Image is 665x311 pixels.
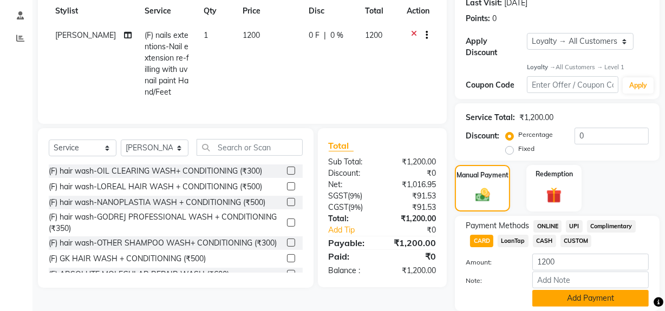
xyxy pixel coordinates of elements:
[587,220,636,233] span: Complimentary
[204,30,208,40] span: 1
[321,265,382,276] div: Balance :
[527,63,649,72] div: All Customers → Level 1
[49,253,206,264] div: (F) GK HAIR WASH + CONDITIONING (₹500)
[49,237,277,249] div: (F) hair wash-OTHER SHAMPOO WASH+ CONDITIONING (₹300)
[49,197,265,208] div: (F) hair wash-NANOPLASTIA WASH + CONDITIONING (₹500)
[321,250,382,263] div: Paid:
[382,168,444,179] div: ₹0
[321,168,382,179] div: Discount:
[382,190,444,202] div: ₹91.53
[330,30,343,41] span: 0 %
[329,202,349,212] span: CGST
[49,269,229,280] div: (F) ABSOLUTE MOLECULAR REPAIR WASH (₹600)
[466,220,529,231] span: Payment Methods
[145,30,189,97] span: (F) nails extentions-Nail extension re-filling with uv nail paint Hand/Feet
[243,30,260,40] span: 1200
[560,235,592,247] span: CUSTOM
[532,272,649,288] input: Add Note
[518,130,553,140] label: Percentage
[457,170,508,180] label: Manual Payment
[533,235,556,247] span: CASH
[324,30,326,41] span: |
[458,276,524,286] label: Note:
[382,265,444,276] div: ₹1,200.00
[321,156,382,168] div: Sub Total:
[519,112,553,123] div: ₹1,200.00
[365,30,382,40] span: 1200
[542,186,566,204] img: _gift.svg
[527,63,556,71] strong: Loyalty →
[623,77,654,94] button: Apply
[382,236,444,249] div: ₹1,200.00
[382,250,444,263] div: ₹0
[55,30,116,40] span: [PERSON_NAME]
[309,30,320,41] span: 0 F
[329,140,354,151] span: Total
[532,290,649,307] button: Add Payment
[329,191,348,201] span: SGST
[471,187,494,203] img: _cash.svg
[382,179,444,190] div: ₹1,016.95
[350,191,361,200] span: 9%
[470,235,493,247] span: CARD
[536,169,573,179] label: Redemption
[466,13,490,24] div: Points:
[49,166,262,177] div: (F) hair wash-OIL CLEARING WASH+ CONDITIONING (₹300)
[321,236,382,249] div: Payable:
[566,220,583,233] span: UPI
[351,203,361,211] span: 9%
[382,213,444,224] div: ₹1,200.00
[533,220,562,233] span: ONLINE
[527,76,618,93] input: Enter Offer / Coupon Code
[532,254,649,270] input: Amount
[498,235,529,247] span: LoanTap
[466,36,527,58] div: Apply Discount
[49,181,262,193] div: (F) hair wash-LOREAL HAIR WASH + CONDITIONING (₹500)
[49,211,283,234] div: (F) hair wash-GODREJ PROFESSIONAL WASH + CONDITIONING (₹350)
[321,213,382,224] div: Total:
[466,80,527,91] div: Coupon Code
[321,202,382,213] div: ( )
[197,139,303,156] input: Search or Scan
[466,130,499,142] div: Discount:
[466,112,515,123] div: Service Total:
[321,190,382,202] div: ( )
[393,224,444,236] div: ₹0
[382,156,444,168] div: ₹1,200.00
[492,13,497,24] div: 0
[382,202,444,213] div: ₹91.53
[518,144,534,154] label: Fixed
[458,257,524,267] label: Amount:
[321,224,393,236] a: Add Tip
[321,179,382,190] div: Net:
